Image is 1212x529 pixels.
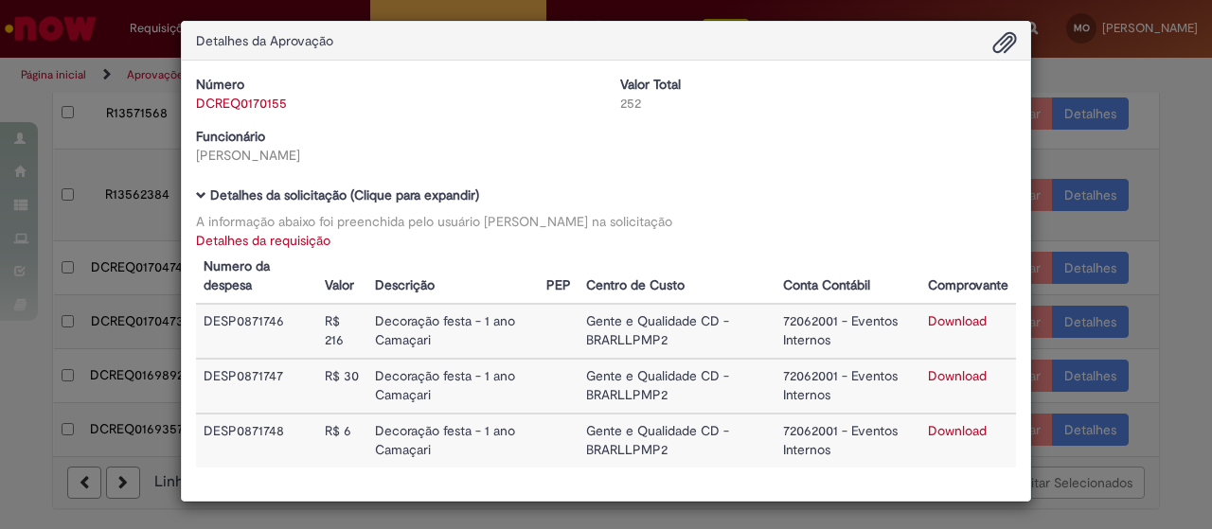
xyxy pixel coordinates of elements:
[196,146,592,165] div: [PERSON_NAME]
[928,367,987,384] a: Download
[579,304,775,359] td: Gente e Qualidade CD - BRARLLPMP2
[367,250,539,304] th: Descrição
[196,76,244,93] b: Número
[579,250,775,304] th: Centro de Custo
[196,414,317,467] td: DESP0871748
[196,212,1016,231] div: A informação abaixo foi preenchida pelo usuário [PERSON_NAME] na solicitação
[620,76,681,93] b: Valor Total
[920,250,1016,304] th: Comprovante
[620,94,1016,113] div: 252
[579,414,775,467] td: Gente e Qualidade CD - BRARLLPMP2
[775,304,920,359] td: 72062001 - Eventos Internos
[775,414,920,467] td: 72062001 - Eventos Internos
[196,304,317,359] td: DESP0871746
[196,32,333,49] span: Detalhes da Aprovação
[196,128,265,145] b: Funcionário
[367,414,539,467] td: Decoração festa - 1 ano Camaçari
[579,359,775,414] td: Gente e Qualidade CD - BRARLLPMP2
[317,250,367,304] th: Valor
[539,250,579,304] th: PEP
[196,188,1016,203] h5: Detalhes da solicitação (Clique para expandir)
[317,359,367,414] td: R$ 30
[210,186,479,203] b: Detalhes da solicitação (Clique para expandir)
[367,304,539,359] td: Decoração festa - 1 ano Camaçari
[196,232,330,249] a: Detalhes da requisição
[196,359,317,414] td: DESP0871747
[196,250,317,304] th: Numero da despesa
[367,359,539,414] td: Decoração festa - 1 ano Camaçari
[775,250,920,304] th: Conta Contábil
[196,95,287,112] a: DCREQ0170155
[775,359,920,414] td: 72062001 - Eventos Internos
[317,304,367,359] td: R$ 216
[928,422,987,439] a: Download
[317,414,367,467] td: R$ 6
[928,312,987,329] a: Download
